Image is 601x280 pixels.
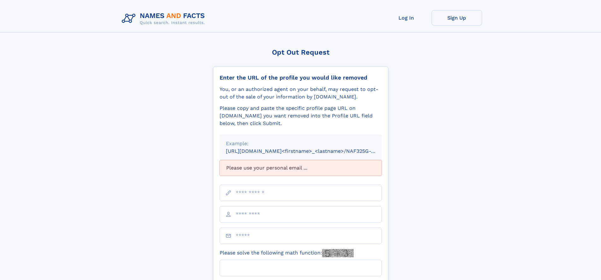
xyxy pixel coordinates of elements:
a: Log In [381,10,432,26]
div: Example: [226,140,375,147]
img: Logo Names and Facts [119,10,210,27]
div: Opt Out Request [213,48,388,56]
div: Please use your personal email ... [220,160,382,176]
label: Please solve the following math function: [220,249,354,257]
small: [URL][DOMAIN_NAME]<firstname>_<lastname>/NAF325G-xxxxxxxx [226,148,394,154]
div: Please copy and paste the specific profile page URL on [DOMAIN_NAME] you want removed into the Pr... [220,104,382,127]
a: Sign Up [432,10,482,26]
div: You, or an authorized agent on your behalf, may request to opt-out of the sale of your informatio... [220,86,382,101]
div: Enter the URL of the profile you would like removed [220,74,382,81]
